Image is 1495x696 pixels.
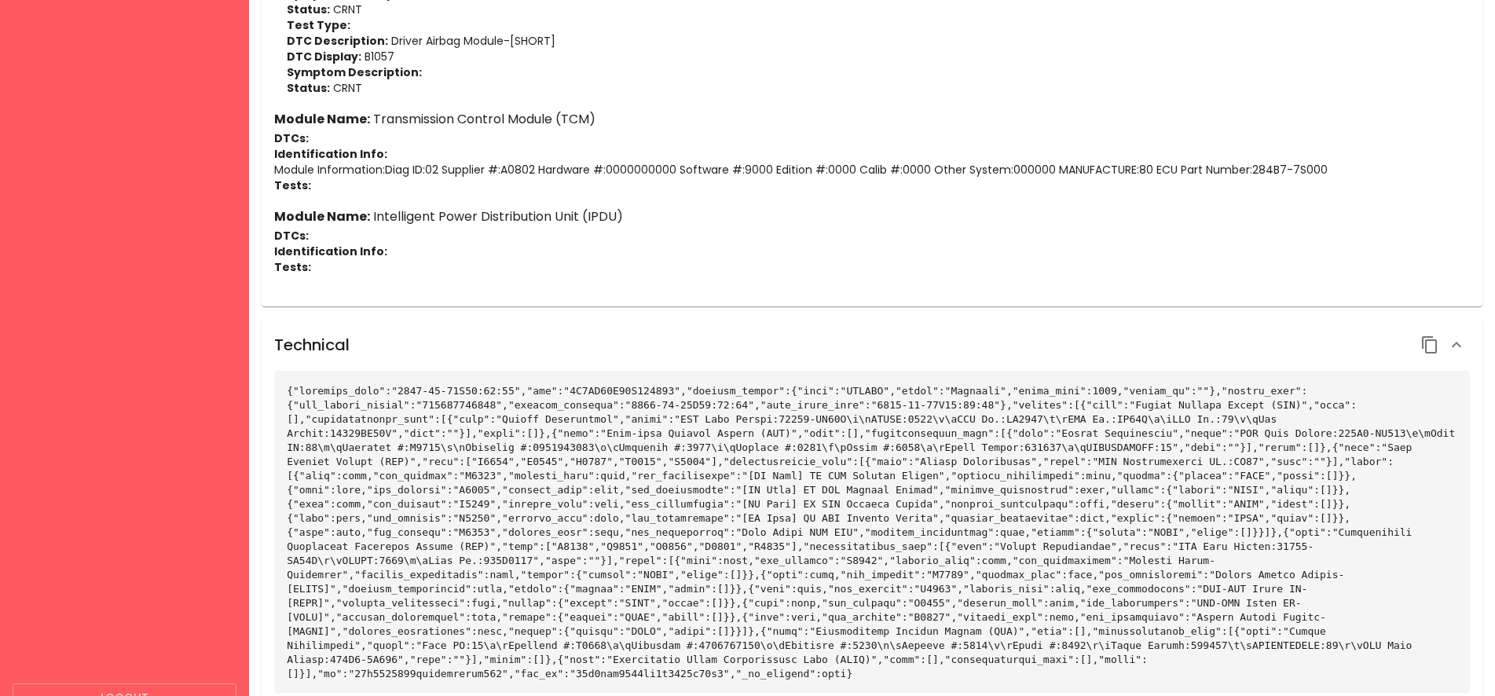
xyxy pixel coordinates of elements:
p: Module Information : Diag ID:02 Supplier #:A0802 Hardware #:0000000000 Software #:9000 Edition #:... [274,162,1470,178]
strong: Test Type: [287,17,350,33]
strong: Identification Info: [274,244,387,259]
p: B1057 [287,49,1470,64]
strong: Identification Info: [274,146,387,162]
p: CRNT [287,80,1470,96]
button: Collapse [1443,332,1470,358]
strong: DTC Description: [287,33,388,49]
strong: Module Name: [274,110,370,128]
h6: Transmission Control Module (TCM) [274,108,1470,130]
p: Driver Airbag Module-[SHORT] [287,33,1470,49]
strong: Module Name: [274,207,370,225]
code: {"loremips_dolo":"2847-45-71S50:62:55","ame":"4C7AD60E90S124893","doeiusm_tempor":{"inci":"UTLABO... [287,385,1461,680]
strong: Status: [287,2,330,17]
strong: DTCs: [274,228,309,244]
p: CRNT [287,2,1470,17]
h6: Technical [274,332,350,357]
strong: Status: [287,80,330,96]
strong: Symptom Description: [287,64,422,80]
h6: Intelligent Power Distribution Unit (IPDU) [274,206,1470,228]
button: Copy JSON [1416,332,1443,358]
strong: Tests: [274,178,311,193]
strong: DTCs: [274,130,309,146]
strong: DTC Display: [287,49,361,64]
strong: Tests: [274,259,311,275]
